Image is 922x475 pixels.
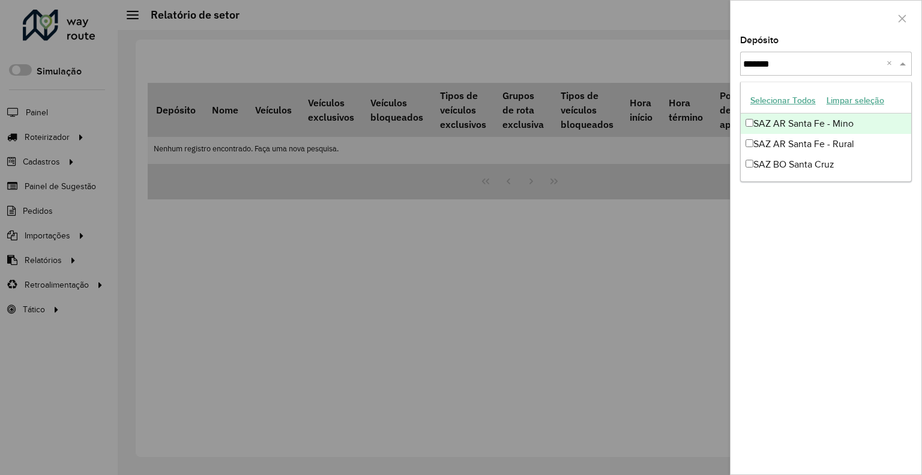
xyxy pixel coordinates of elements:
[740,82,912,182] ng-dropdown-panel: Options list
[741,134,911,154] div: SAZ AR Santa Fe - Rural
[745,91,821,110] button: Selecionar Todos
[741,113,911,134] div: SAZ AR Santa Fe - Mino
[887,56,897,71] span: Clear all
[740,33,779,47] label: Depósito
[821,91,890,110] button: Limpar seleção
[741,154,911,175] div: SAZ BO Santa Cruz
